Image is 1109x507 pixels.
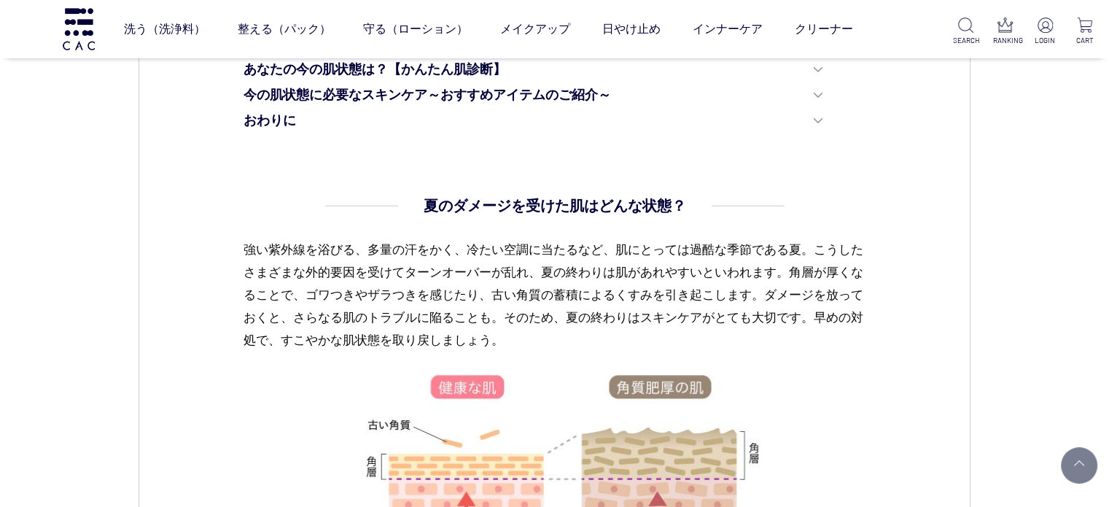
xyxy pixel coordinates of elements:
a: LOGIN [1032,18,1058,46]
a: インナーケア [693,9,763,50]
a: RANKING [993,18,1019,46]
a: 今の肌状態に必要なスキンケア～おすすめアイテムのご紹介～ [243,85,822,105]
a: CART [1072,18,1097,46]
a: SEARCH [953,18,978,46]
p: 強い紫外線を浴びる、多量の汗をかく、冷たい空調に当たるなど、肌にとっては過酷な季節である夏。こうしたさまざまな外的要因を受けてターンオーバーが乱れ、夏の終わりは肌があれやすいといわれます。角層が... [243,239,865,375]
a: 整える（パック） [238,9,331,50]
p: RANKING [993,35,1019,46]
h4: 夏のダメージを受けた肌はどんな状態？ [424,195,686,217]
p: SEARCH [953,35,978,46]
img: logo [61,8,97,50]
a: クリーナー [795,9,853,50]
a: メイクアップ [500,9,570,50]
a: 守る（ローション） [363,9,468,50]
a: 日やけ止め [602,9,661,50]
a: 洗う（洗浄料） [124,9,206,50]
p: LOGIN [1032,35,1058,46]
p: CART [1072,35,1097,46]
a: おわりに [243,111,822,131]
